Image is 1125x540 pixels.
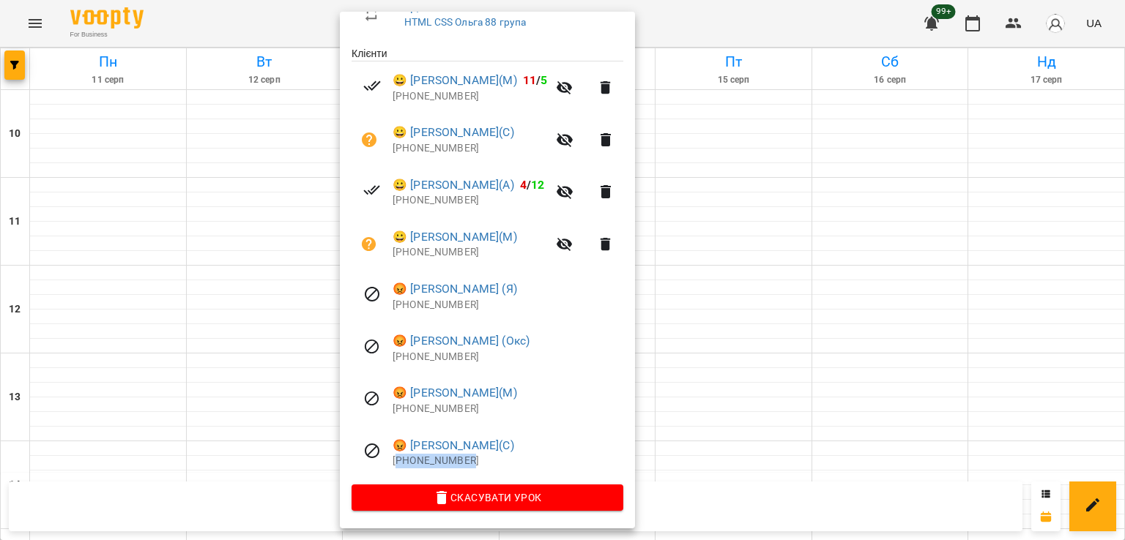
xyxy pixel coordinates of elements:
span: 12 [531,178,544,192]
svg: Візит сплачено [363,181,381,199]
p: [PHONE_NUMBER] [393,245,547,260]
ul: Клієнти [352,46,623,484]
p: [PHONE_NUMBER] [393,141,547,156]
button: Скасувати Урок [352,484,623,511]
a: 😀 [PERSON_NAME](М) [393,72,517,89]
p: [PHONE_NUMBER] [393,454,623,468]
svg: Візит скасовано [363,390,381,408]
a: 😡 [PERSON_NAME](С) [393,437,514,454]
svg: Візит скасовано [363,442,381,460]
b: / [523,73,548,87]
a: 😀 [PERSON_NAME](С) [393,124,514,141]
p: [PHONE_NUMBER] [393,298,623,312]
a: 😀 [PERSON_NAME](А) [393,176,514,194]
button: Візит ще не сплачено. Додати оплату? [352,227,387,262]
span: 4 [520,178,527,192]
svg: Візит сплачено [363,77,381,94]
a: HTML CSS Ольга 88 група [404,16,526,28]
span: 11 [523,73,536,87]
svg: Візит скасовано [363,338,381,356]
span: 5 [541,73,547,87]
a: 😡 [PERSON_NAME] (Окс) [393,332,530,350]
p: [PHONE_NUMBER] [393,89,547,104]
a: 😡 [PERSON_NAME] (Я) [393,280,517,298]
a: 😀 [PERSON_NAME](М) [393,228,517,246]
b: / [520,178,545,192]
p: [PHONE_NUMBER] [393,402,623,416]
button: Візит ще не сплачено. Додати оплату? [352,122,387,157]
p: [PHONE_NUMBER] [393,350,623,364]
span: Скасувати Урок [363,489,612,506]
svg: Візит скасовано [363,285,381,303]
p: [PHONE_NUMBER] [393,193,547,208]
a: 😡 [PERSON_NAME](М) [393,384,517,402]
